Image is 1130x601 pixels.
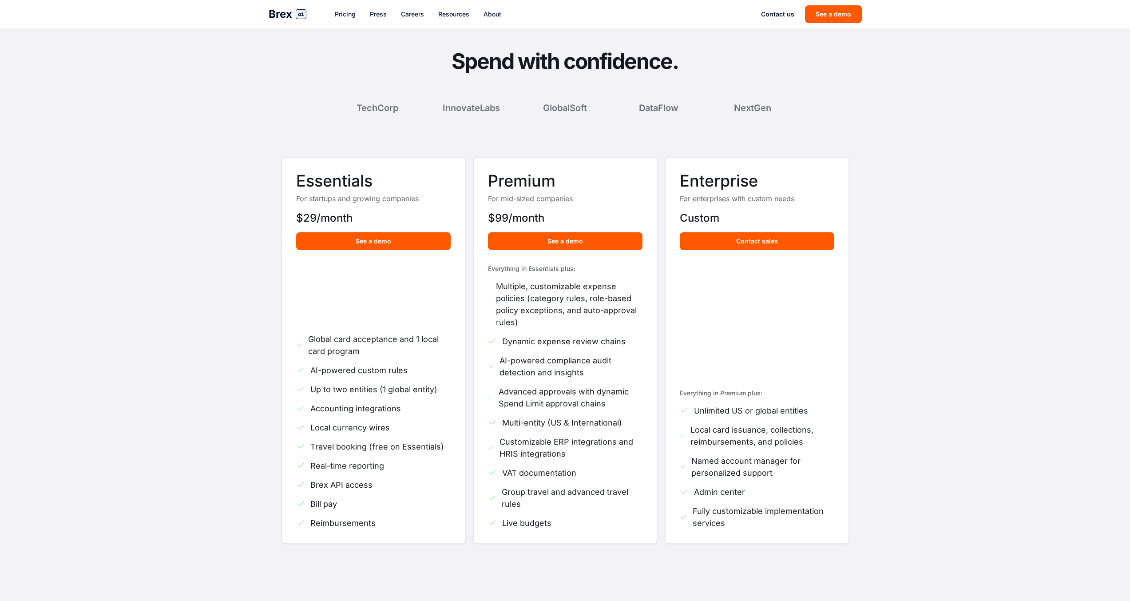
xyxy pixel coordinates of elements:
div: $29/month [296,211,451,225]
h1: Spend with confidence. [281,50,849,73]
a: Resources [438,10,469,19]
span: NextGen [734,102,771,114]
span: Travel booking (free on Essentials) [310,441,444,453]
div: Custom [680,211,834,225]
span: Group travel and advanced travel rules [502,486,642,510]
h4: Everything in Essentials plus: [488,264,642,273]
span: Up to two entities (1 global entity) [310,383,437,395]
span: Accounting integrations [310,402,401,414]
span: VAT documentation [502,467,576,479]
a: Brexai [269,7,306,21]
span: Unlimited US or global entities [694,405,808,417]
p: For startups and growing companies [296,193,451,204]
p: For mid-sized companies [488,193,642,204]
a: About [484,10,501,19]
span: Global card acceptance and 1 local card program [308,333,451,357]
p: For enterprises with custom needs [680,193,834,204]
span: Named account manager for personalized support [691,455,834,479]
button: See a demo [805,5,862,23]
span: Reimbursements [310,517,376,529]
span: Advanced approvals with dynamic Spend Limit approval chains [499,386,642,410]
span: InnovateLabs [443,102,500,114]
span: Brex API access [310,479,373,491]
span: Customizable ERP integrations and HRIS integrations [500,436,642,460]
a: Press [370,10,387,19]
h3: Essentials [296,172,451,190]
span: Bill pay [310,498,337,510]
span: Local card issuance, collections, reimbursements, and policies [690,424,834,448]
span: Fully customizable implementation services [693,505,834,529]
span: TechCorp [357,102,398,114]
h3: Enterprise [680,172,834,190]
span: Real-time reporting [310,460,384,472]
span: Admin center [694,486,745,498]
span: Multiple, customizable expense policies (category rules, role-based policy exceptions, and auto-a... [496,280,642,328]
button: See a demo [488,232,642,250]
h3: Premium [488,172,642,190]
span: AI-powered custom rules [310,364,408,376]
span: ai [296,9,306,19]
span: AI-powered compliance audit detection and insights [500,354,642,378]
span: Multi-entity (US & International) [502,417,622,429]
button: See a demo [296,232,451,250]
a: Contact us [761,10,794,19]
span: Brex [269,7,292,21]
span: DataFlow [639,102,678,114]
a: Careers [401,10,424,19]
span: Live budgets [502,517,551,529]
span: Local currency wires [310,422,390,434]
span: Dynamic expense review chains [502,335,626,347]
div: $99/month [488,211,642,225]
button: Contact sales [680,232,834,250]
h4: Everything in Premium plus: [680,389,834,398]
span: GlobalSoft [543,102,587,114]
a: Pricing [335,10,356,19]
